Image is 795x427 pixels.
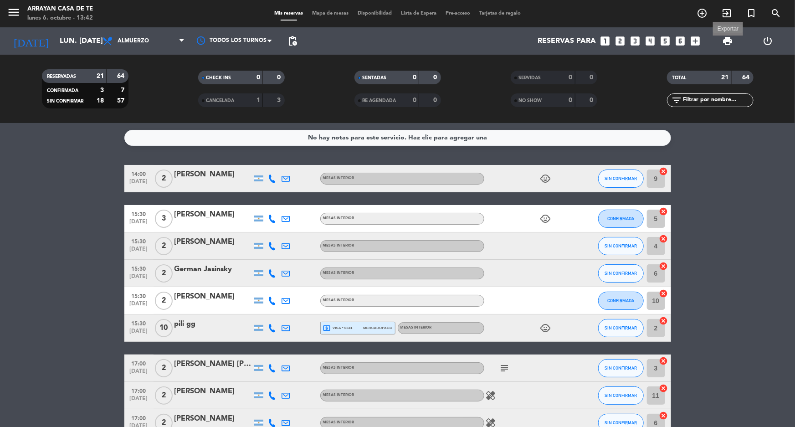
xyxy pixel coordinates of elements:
span: 10 [155,319,173,337]
span: 17:00 [128,385,150,396]
span: Tarjetas de regalo [475,11,525,16]
i: filter_list [672,95,682,106]
i: exit_to_app [721,8,732,19]
span: CONFIRMADA [607,298,634,303]
span: 2 [155,292,173,310]
i: looks_3 [629,35,641,47]
span: 15:30 [128,208,150,219]
div: lunes 6. octubre - 13:42 [27,14,93,23]
span: [DATE] [128,301,150,311]
span: CANCELADA [206,98,235,103]
strong: 0 [256,74,260,81]
div: Exportar [713,25,743,33]
span: MESAS INTERIOR [323,421,354,424]
strong: 0 [413,74,416,81]
strong: 21 [97,73,104,79]
div: [PERSON_NAME] [174,169,252,180]
span: print [722,36,733,46]
i: cancel [659,316,668,325]
span: MESAS INTERIOR [323,216,354,220]
span: CONFIRMADA [607,216,634,221]
i: looks_two [614,35,626,47]
span: pending_actions [287,36,298,46]
strong: 0 [569,97,573,103]
span: MESAS INTERIOR [323,244,354,247]
span: Mapa de mesas [308,11,353,16]
span: MESAS INTERIOR [323,271,354,275]
span: MESAS INTERIOR [323,176,354,180]
span: 15:30 [128,236,150,246]
strong: 0 [277,74,282,81]
span: 17:00 [128,412,150,423]
i: looks_5 [659,35,671,47]
span: [DATE] [128,273,150,284]
strong: 0 [413,97,416,103]
span: CHECK INS [206,76,231,80]
span: [DATE] [128,246,150,257]
span: [DATE] [128,368,150,379]
strong: 21 [722,74,729,81]
span: MESAS INTERIOR [400,326,432,329]
span: Reservas para [538,37,596,46]
span: 2 [155,264,173,283]
i: child_care [540,213,551,224]
div: [PERSON_NAME] [174,236,252,248]
span: 2 [155,386,173,405]
span: SIN CONFIRMAR [605,325,637,330]
span: Lista de Espera [396,11,441,16]
div: [PERSON_NAME] [174,413,252,425]
span: SIN CONFIRMAR [605,243,637,248]
span: 14:00 [128,168,150,179]
strong: 1 [256,97,260,103]
i: turned_in_not [746,8,757,19]
span: [DATE] [128,179,150,189]
span: 15:30 [128,318,150,328]
span: 15:30 [128,290,150,301]
span: SIN CONFIRMAR [605,420,637,425]
span: SERVIDAS [519,76,541,80]
i: search [770,8,781,19]
span: MESAS INTERIOR [323,366,354,370]
i: cancel [659,384,668,393]
i: cancel [659,262,668,271]
span: 2 [155,237,173,255]
span: NO SHOW [519,98,542,103]
strong: 0 [590,97,595,103]
div: [PERSON_NAME] [PERSON_NAME] [174,358,252,370]
span: MESAS INTERIOR [323,393,354,397]
strong: 3 [100,87,104,93]
i: child_care [540,323,551,334]
span: CONFIRMADA [47,88,79,93]
span: 3 [155,210,173,228]
i: cancel [659,234,668,243]
div: [PERSON_NAME] [174,209,252,221]
span: SIN CONFIRMAR [47,99,84,103]
span: 2 [155,359,173,377]
div: LOG OUT [748,27,788,55]
strong: 64 [117,73,126,79]
i: [DATE] [7,31,55,51]
i: cancel [659,411,668,420]
span: 15:30 [128,263,150,273]
div: [PERSON_NAME] [174,291,252,303]
div: German Jasinsky [174,263,252,275]
i: cancel [659,167,668,176]
span: 17:00 [128,358,150,368]
i: cancel [659,289,668,298]
strong: 0 [590,74,595,81]
span: RESERVADAS [47,74,77,79]
i: looks_4 [644,35,656,47]
span: Mis reservas [270,11,308,16]
span: [DATE] [128,328,150,339]
span: SENTADAS [363,76,387,80]
i: looks_6 [674,35,686,47]
strong: 7 [121,87,126,93]
strong: 0 [433,97,439,103]
i: subject [499,363,510,374]
i: menu [7,5,21,19]
span: SIN CONFIRMAR [605,365,637,370]
i: child_care [540,173,551,184]
div: pili gg [174,318,252,330]
span: Almuerzo [118,38,149,44]
span: mercadopago [363,325,392,331]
